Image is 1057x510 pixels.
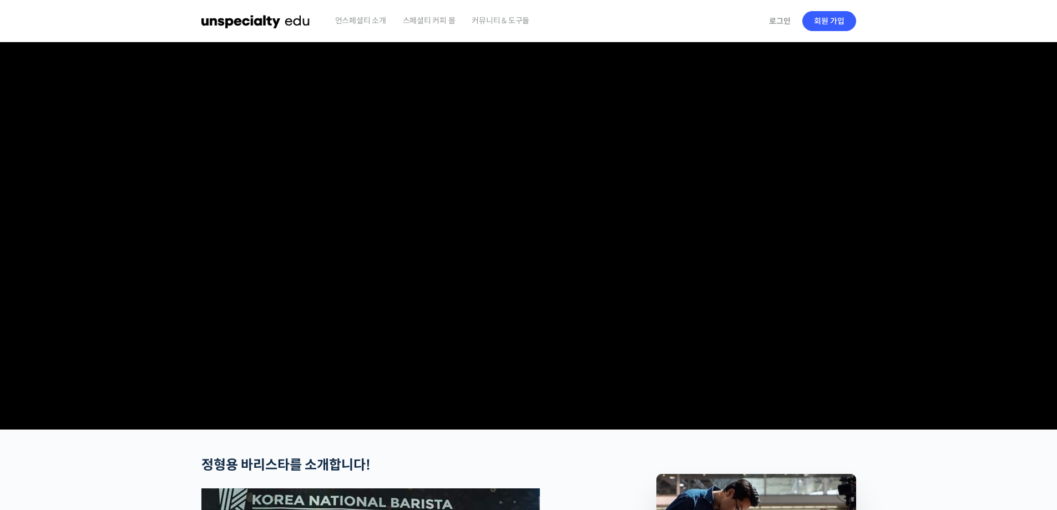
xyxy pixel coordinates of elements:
[802,11,856,31] a: 회원 가입
[762,8,797,34] a: 로그인
[201,457,371,473] strong: 정형용 바리스타를 소개합니다!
